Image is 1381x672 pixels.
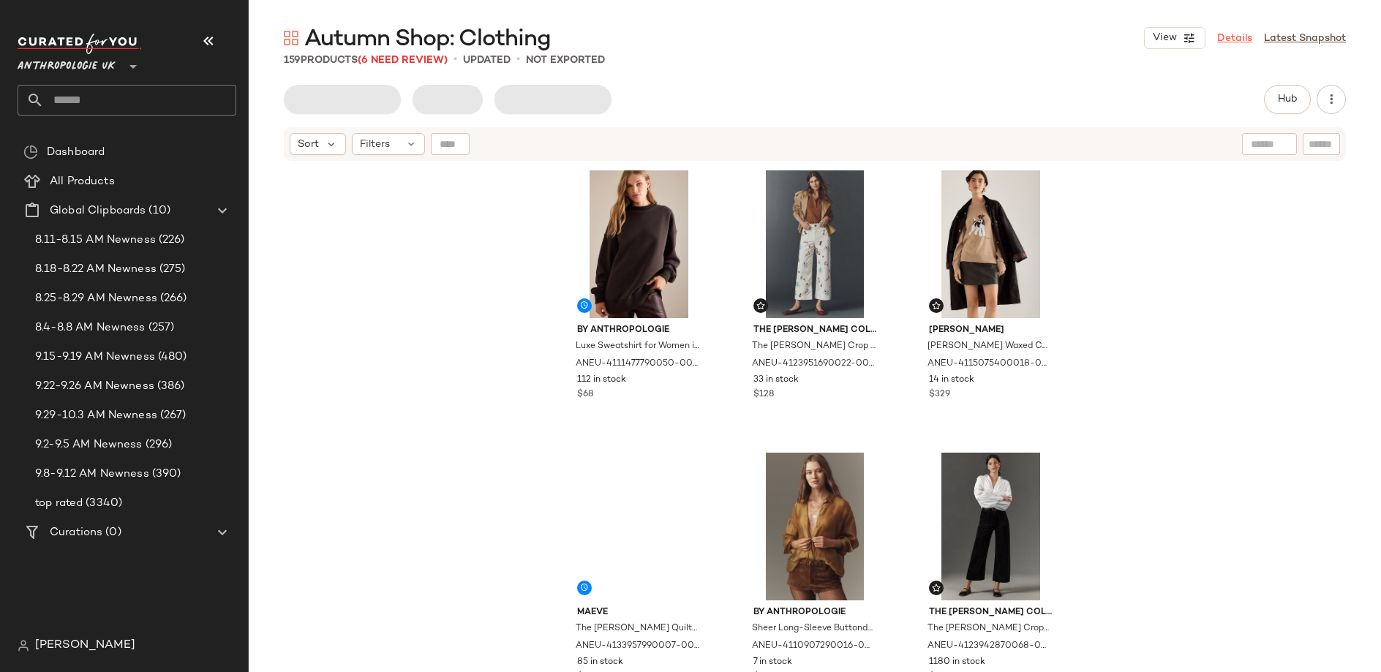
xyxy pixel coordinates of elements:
span: $329 [929,388,950,401]
span: 14 in stock [929,374,974,387]
span: Maeve [577,606,701,619]
span: [PERSON_NAME] [35,637,135,654]
span: ANEU-4111477790050-000-021 [576,358,699,371]
span: $128 [753,388,774,401]
span: Autumn Shop: Clothing [304,25,551,54]
span: (10) [146,203,170,219]
span: 7 in stock [753,656,792,669]
span: 9.2-9.5 AM Newness [35,437,143,453]
span: The [PERSON_NAME] Collection by [PERSON_NAME] [753,324,877,337]
span: By Anthropologie [577,324,701,337]
img: 4111477790050_021_e4 [565,170,712,318]
span: 112 in stock [577,374,626,387]
span: (390) [149,466,181,483]
span: 9.22-9.26 AM Newness [35,378,154,395]
span: The [PERSON_NAME] Collection by [PERSON_NAME] [929,606,1053,619]
span: ANEU-4133957990007-000-587 [576,640,699,653]
span: (226) [156,232,185,249]
span: 9.15-9.19 AM Newness [35,349,155,366]
img: svg%3e [932,301,941,310]
a: Latest Snapshot [1264,31,1346,46]
span: By Anthropologie [753,606,877,619]
p: Not Exported [526,53,605,68]
span: Dashboard [47,144,105,161]
span: 9.8-9.12 AM Newness [35,466,149,483]
span: (266) [157,290,187,307]
span: (6 Need Review) [358,55,448,66]
span: (296) [143,437,173,453]
img: svg%3e [932,584,941,592]
span: All Products [50,173,115,190]
img: svg%3e [756,301,765,310]
span: 159 [284,55,301,66]
img: cfy_white_logo.C9jOOHJF.svg [18,34,142,54]
span: 85 in stock [577,656,623,669]
p: updated [463,53,511,68]
span: [PERSON_NAME] Waxed Cotton Car Coat Jacket for Women in Blue, Size Uk 10 by [PERSON_NAME] at Anth... [927,340,1051,353]
a: Details [1217,31,1252,46]
span: $68 [577,388,593,401]
span: • [516,51,520,69]
span: 9.29-10.3 AM Newness [35,407,157,424]
span: • [454,51,457,69]
span: Global Clipboards [50,203,146,219]
span: 33 in stock [753,374,799,387]
img: 4115075400018_041_e5 [917,170,1064,318]
span: 8.18-8.22 AM Newness [35,261,157,278]
span: The [PERSON_NAME] Quilted Plaid Jacket for Women, Polyester/Rayon, Size M Petite by Maeve at Anth... [576,622,699,635]
span: (275) [157,261,186,278]
span: Luxe Sweatshirt for Women in Brown, Cotton, Size XL by Anthropologie [576,340,699,353]
span: Filters [360,137,390,152]
span: (257) [146,320,175,336]
span: (3340) [83,495,122,512]
img: svg%3e [23,145,38,159]
img: 4123942870068_001_b [917,453,1064,600]
img: 4123951690022_015_b [742,170,889,318]
span: ANEU-4115075400018-000-041 [927,358,1051,371]
span: Curations [50,524,102,541]
span: top rated [35,495,83,512]
span: ANEU-4123951690022-000-015 [752,358,876,371]
img: svg%3e [284,31,298,45]
div: Products [284,53,448,68]
span: [PERSON_NAME] [929,324,1053,337]
button: View [1144,27,1205,49]
img: 4110907290016_035_b [742,453,889,600]
span: 1180 in stock [929,656,985,669]
span: 8.11-8.15 AM Newness [35,232,156,249]
span: Sheer Long-Sleeve Buttondown for Women in Green, Polyester, Size XS by Anthropologie [752,622,876,635]
span: ANEU-4110907290016-000-035 [752,640,876,653]
span: 8.25-8.29 AM Newness [35,290,157,307]
span: Anthropologie UK [18,50,116,76]
img: svg%3e [18,640,29,652]
span: (0) [102,524,121,541]
span: The [PERSON_NAME] Cropped Wide-Leg Trousers by Maeve: Corduroy Edition Pants in Black, Cotton/Ela... [927,622,1051,635]
span: (267) [157,407,187,424]
span: ANEU-4123942870068-000-001 [927,640,1051,653]
span: (480) [155,349,187,366]
span: The [PERSON_NAME] Crop Printed Corduroy Wide-Leg Trousers Pants, Cotton/Elastane, Size 23 by The ... [752,340,876,353]
span: Sort [298,137,319,152]
span: View [1152,32,1177,44]
span: 8.4-8.8 AM Newness [35,320,146,336]
button: Hub [1264,85,1311,114]
span: Hub [1277,94,1298,105]
span: (386) [154,378,185,395]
